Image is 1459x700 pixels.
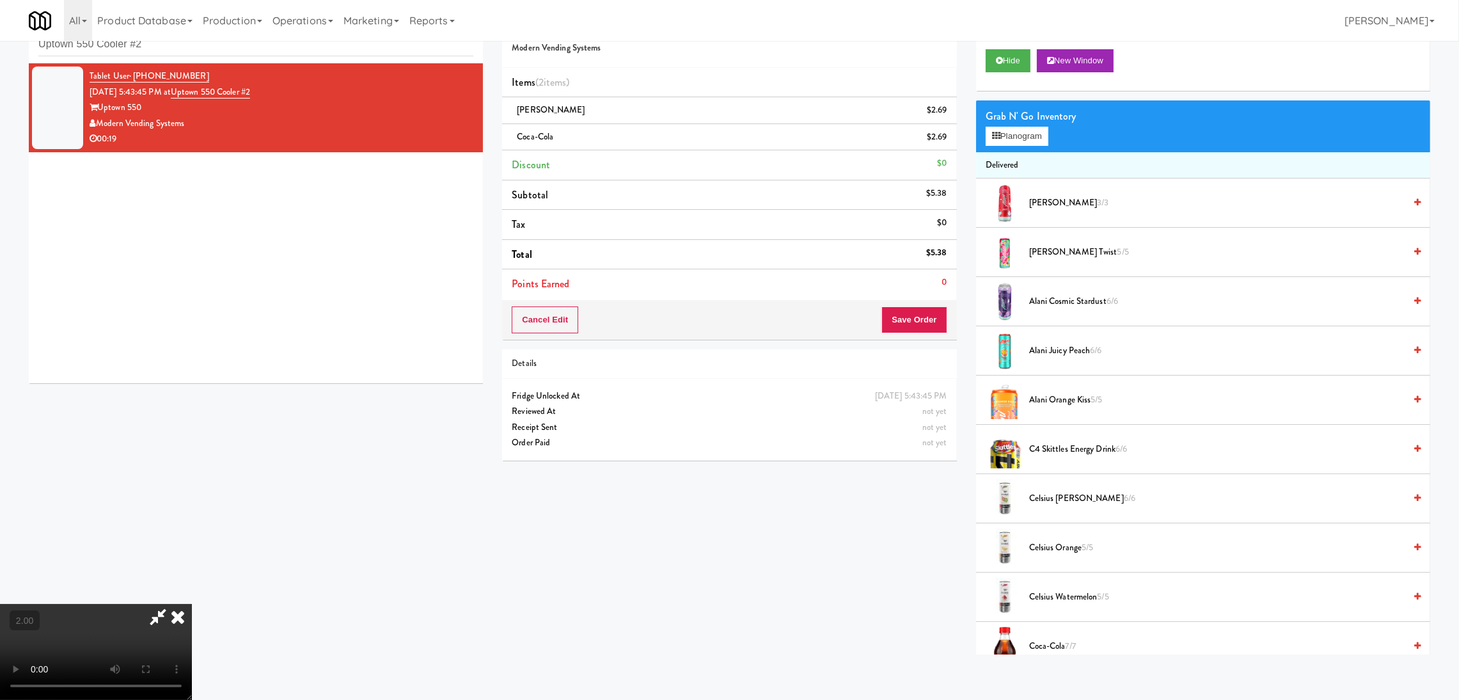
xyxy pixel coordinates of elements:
span: Celsius Orange [1029,540,1405,556]
button: Planogram [986,127,1048,146]
div: Reviewed At [512,404,947,420]
span: [PERSON_NAME] [1029,195,1405,211]
div: 0 [942,274,947,290]
button: New Window [1037,49,1114,72]
span: Alani Cosmic Stardust [1029,294,1405,310]
div: Details [512,356,947,372]
h5: Modern Vending Systems [512,44,947,53]
span: C4 Skittles Energy Drink [1029,441,1405,457]
div: C4 Skittles Energy Drink6/6 [1024,441,1421,457]
input: Search vision orders [38,33,473,56]
img: Micromart [29,10,51,32]
span: 5/5 [1082,541,1093,553]
span: Total [512,247,532,262]
span: not yet [922,421,947,433]
div: Alani Cosmic Stardust6/6 [1024,294,1421,310]
span: [DATE] 5:43:45 PM at [90,86,171,98]
div: Order Paid [512,435,947,451]
button: Save Order [881,306,947,333]
span: not yet [922,405,947,417]
div: [PERSON_NAME] Twist5/5 [1024,244,1421,260]
div: Receipt Sent [512,420,947,436]
div: Modern Vending Systems [90,116,473,132]
span: Alani Orange Kiss [1029,392,1405,408]
span: Celsius [PERSON_NAME] [1029,491,1405,507]
span: Points Earned [512,276,569,291]
span: Celsius Watermelon [1029,589,1405,605]
div: Alani Juicy Peach6/6 [1024,343,1421,359]
span: 3/3 [1097,196,1108,209]
span: (2 ) [535,75,570,90]
div: $5.38 [926,186,947,202]
div: Celsius Watermelon5/5 [1024,589,1421,605]
span: 6/6 [1116,443,1127,455]
div: Celsius [PERSON_NAME]6/6 [1024,491,1421,507]
div: Uptown 550 [90,100,473,116]
div: Celsius Orange5/5 [1024,540,1421,556]
span: Coca-Cola [1029,639,1405,655]
span: Subtotal [512,187,548,202]
div: [PERSON_NAME]3/3 [1024,195,1421,211]
div: $0 [937,215,947,231]
span: Alani Juicy Peach [1029,343,1405,359]
a: Tablet User· [PHONE_NUMBER] [90,70,209,83]
button: Hide [986,49,1030,72]
span: 6/6 [1124,492,1135,504]
li: Delivered [976,152,1430,179]
span: 5/5 [1117,246,1129,258]
div: $5.38 [926,245,947,261]
span: 5/5 [1097,591,1108,603]
span: Discount [512,157,550,172]
span: 7/7 [1066,640,1076,652]
div: Grab N' Go Inventory [986,107,1421,126]
div: $0 [937,155,947,171]
div: Coca-Cola7/7 [1024,639,1421,655]
span: Tax [512,217,525,232]
span: 5/5 [1091,394,1102,406]
div: Fridge Unlocked At [512,388,947,404]
span: 6/6 [1090,344,1101,356]
div: $2.69 [927,129,947,145]
span: 6/6 [1107,295,1118,307]
span: [PERSON_NAME] Twist [1029,244,1405,260]
li: Tablet User· [PHONE_NUMBER][DATE] 5:43:45 PM atUptown 550 Cooler #2Uptown 550Modern Vending Syste... [29,63,483,152]
div: [DATE] 5:43:45 PM [875,388,947,404]
span: · [PHONE_NUMBER] [129,70,209,82]
div: 00:19 [90,131,473,147]
ng-pluralize: items [544,75,567,90]
span: Items [512,75,569,90]
button: Cancel Edit [512,306,578,333]
div: Alani Orange Kiss5/5 [1024,392,1421,408]
a: Uptown 550 Cooler #2 [171,86,250,99]
span: Coca-Cola [517,131,553,143]
span: [PERSON_NAME] [517,104,585,116]
span: not yet [922,436,947,449]
div: $2.69 [927,102,947,118]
